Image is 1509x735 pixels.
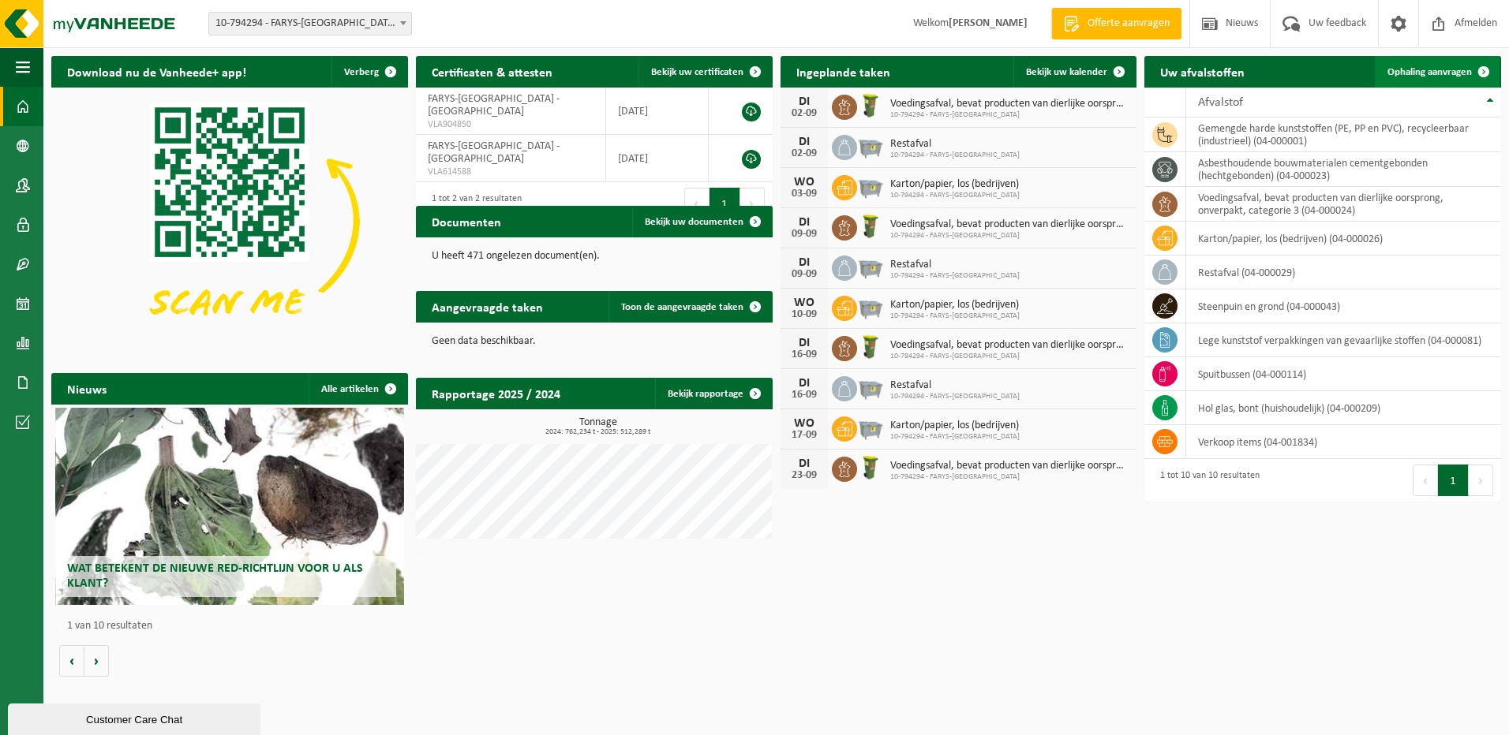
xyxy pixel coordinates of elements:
span: Voedingsafval, bevat producten van dierlijke oorsprong, onverpakt, categorie 3 [890,98,1129,110]
td: restafval (04-000029) [1186,256,1501,289]
p: 1 van 10 resultaten [67,621,400,632]
span: Voedingsafval, bevat producten van dierlijke oorsprong, onverpakt, categorie 3 [890,339,1129,352]
span: Toon de aangevraagde taken [621,302,743,312]
span: Voedingsafval, bevat producten van dierlijke oorsprong, onverpakt, categorie 3 [890,460,1129,472]
button: 1 [710,188,740,219]
span: Karton/papier, los (bedrijven) [890,299,1020,312]
h2: Aangevraagde taken [416,291,559,322]
img: WB-2500-GAL-GY-01 [857,293,884,320]
span: 10-794294 - FARYS-[GEOGRAPHIC_DATA] [890,110,1129,120]
img: WB-2500-GAL-GY-01 [857,173,884,200]
h2: Certificaten & attesten [416,56,568,87]
div: DI [788,337,820,349]
span: Offerte aanvragen [1084,16,1174,32]
div: DI [788,136,820,148]
button: Vorige [59,645,84,677]
button: Volgende [84,645,109,677]
div: 03-09 [788,188,820,200]
span: FARYS-[GEOGRAPHIC_DATA] - [GEOGRAPHIC_DATA] [428,93,560,118]
a: Bekijk uw kalender [1013,56,1135,88]
span: Ophaling aanvragen [1387,67,1472,77]
span: Karton/papier, los (bedrijven) [890,178,1020,191]
td: verkoop items (04-001834) [1186,425,1501,459]
a: Alle artikelen [309,373,406,405]
h2: Documenten [416,206,517,237]
td: gemengde harde kunststoffen (PE, PP en PVC), recycleerbaar (industrieel) (04-000001) [1186,118,1501,152]
span: 10-794294 - FARYS-[GEOGRAPHIC_DATA] [890,271,1020,281]
td: spuitbussen (04-000114) [1186,357,1501,391]
div: DI [788,377,820,390]
a: Toon de aangevraagde taken [608,291,771,323]
p: U heeft 471 ongelezen document(en). [432,251,757,262]
div: WO [788,176,820,188]
span: 10-794294 - FARYS-[GEOGRAPHIC_DATA] [890,392,1020,401]
span: Voedingsafval, bevat producten van dierlijke oorsprong, onverpakt, categorie 3 [890,218,1129,231]
span: Bekijk uw documenten [645,217,743,227]
a: Bekijk uw documenten [632,206,771,237]
span: VLA904850 [428,118,593,131]
span: Restafval [890,138,1020,151]
td: steenpuin en grond (04-000043) [1186,289,1501,323]
h2: Uw afvalstoffen [1144,56,1260,87]
span: Restafval [890,379,1020,392]
div: 09-09 [788,269,820,280]
a: Ophaling aanvragen [1375,56,1500,88]
div: DI [788,256,820,269]
button: Next [1469,465,1493,496]
button: 1 [1438,465,1469,496]
img: WB-0060-HPE-GN-50 [857,92,884,119]
span: 10-794294 - FARYS-[GEOGRAPHIC_DATA] [890,191,1020,200]
div: DI [788,216,820,229]
h2: Nieuws [51,373,122,404]
span: VLA614588 [428,166,593,178]
img: WB-0060-HPE-GN-50 [857,334,884,360]
button: Previous [1413,465,1438,496]
a: Wat betekent de nieuwe RED-richtlijn voor u als klant? [55,408,405,605]
div: 1 tot 2 van 2 resultaten [424,186,522,221]
span: Verberg [344,67,379,77]
img: Download de VHEPlus App [51,88,408,355]
button: Next [740,188,765,219]
span: Restafval [890,259,1020,271]
div: WO [788,417,820,430]
img: WB-0060-HPE-GN-50 [857,213,884,240]
span: 10-794294 - FARYS-[GEOGRAPHIC_DATA] [890,151,1020,160]
a: Offerte aanvragen [1051,8,1181,39]
div: 09-09 [788,229,820,240]
img: WB-0060-HPE-GN-50 [857,454,884,481]
h2: Ingeplande taken [781,56,906,87]
img: WB-2500-GAL-GY-01 [857,253,884,280]
span: 10-794294 - FARYS-[GEOGRAPHIC_DATA] [890,312,1020,321]
div: 16-09 [788,349,820,360]
img: WB-2500-GAL-GY-01 [857,132,884,159]
span: Bekijk uw kalender [1026,67,1107,77]
td: voedingsafval, bevat producten van dierlijke oorsprong, onverpakt, categorie 3 (04-000024) [1186,187,1501,222]
button: Previous [684,188,710,219]
td: [DATE] [606,88,710,135]
div: 17-09 [788,430,820,441]
td: hol glas, bont (huishoudelijk) (04-000209) [1186,391,1501,425]
h3: Tonnage [424,417,773,436]
h2: Download nu de Vanheede+ app! [51,56,262,87]
span: 10-794294 - FARYS-[GEOGRAPHIC_DATA] [890,231,1129,241]
button: Verberg [331,56,406,88]
span: 10-794294 - FARYS-[GEOGRAPHIC_DATA] [890,472,1129,482]
p: Geen data beschikbaar. [432,336,757,347]
td: asbesthoudende bouwmaterialen cementgebonden (hechtgebonden) (04-000023) [1186,152,1501,187]
span: Bekijk uw certificaten [651,67,743,77]
div: 02-09 [788,148,820,159]
div: DI [788,95,820,108]
td: lege kunststof verpakkingen van gevaarlijke stoffen (04-000081) [1186,323,1501,357]
span: 2024: 762,234 t - 2025: 512,289 t [424,428,773,436]
div: 10-09 [788,309,820,320]
span: 10-794294 - FARYS-BRUGGE - BRUGGE [208,12,412,35]
div: WO [788,297,820,309]
div: 23-09 [788,470,820,481]
div: 16-09 [788,390,820,401]
a: Bekijk uw certificaten [638,56,771,88]
span: 10-794294 - FARYS-[GEOGRAPHIC_DATA] [890,352,1129,361]
div: 02-09 [788,108,820,119]
span: 10-794294 - FARYS-[GEOGRAPHIC_DATA] [890,432,1020,442]
h2: Rapportage 2025 / 2024 [416,378,576,409]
